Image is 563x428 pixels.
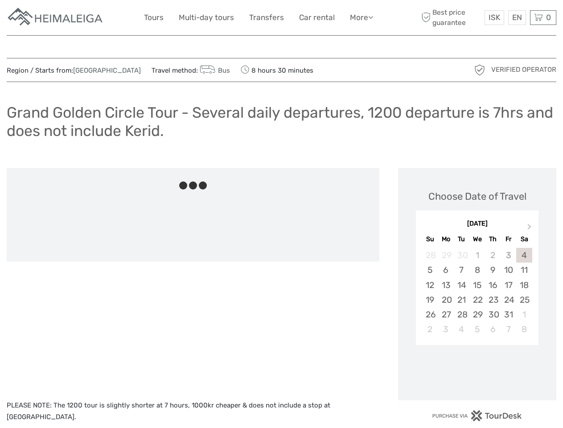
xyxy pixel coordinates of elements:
a: Tours [144,11,164,24]
div: Choose Friday, October 31st, 2025 [501,307,516,322]
div: Not available Wednesday, October 1st, 2025 [469,248,485,263]
a: Multi-day tours [179,11,234,24]
div: Choose Sunday, October 19th, 2025 [422,292,438,307]
div: Mo [438,233,454,245]
div: Choose Friday, October 17th, 2025 [501,278,516,292]
div: Fr [501,233,516,245]
div: Choose Sunday, October 26th, 2025 [422,307,438,322]
span: Verified Operator [491,65,556,74]
div: Choose Date of Travel [428,189,526,203]
div: Sa [516,233,532,245]
div: Not available Thursday, October 2nd, 2025 [485,248,501,263]
div: Choose Friday, October 24th, 2025 [501,292,516,307]
div: Choose Saturday, November 8th, 2025 [516,322,532,337]
span: PLEASE NOTE: The 1200 tour is slightly shorter at 7 hours, 1000kr cheaper & does not include a st... [7,401,330,421]
div: Choose Wednesday, October 15th, 2025 [469,278,485,292]
div: Choose Wednesday, November 5th, 2025 [469,322,485,337]
div: Choose Tuesday, October 14th, 2025 [454,278,469,292]
div: Choose Friday, November 7th, 2025 [501,322,516,337]
div: [DATE] [416,219,538,229]
div: month 2025-10 [419,248,535,337]
div: Choose Sunday, October 12th, 2025 [422,278,438,292]
div: Su [422,233,438,245]
img: Apartments in Reykjavik [7,7,105,29]
div: Choose Sunday, October 5th, 2025 [422,263,438,277]
div: EN [508,10,526,25]
div: Choose Monday, October 20th, 2025 [438,292,454,307]
div: Choose Monday, November 3rd, 2025 [438,322,454,337]
div: Choose Tuesday, October 7th, 2025 [454,263,469,277]
div: Choose Sunday, November 2nd, 2025 [422,322,438,337]
div: Th [485,233,501,245]
div: Choose Thursday, October 16th, 2025 [485,278,501,292]
div: Choose Saturday, November 1st, 2025 [516,307,532,322]
div: Choose Wednesday, October 8th, 2025 [469,263,485,277]
img: verified_operator_grey_128.png [473,63,487,77]
div: Choose Thursday, November 6th, 2025 [485,322,501,337]
a: Car rental [299,11,335,24]
div: Choose Saturday, October 25th, 2025 [516,292,532,307]
div: Choose Thursday, October 23rd, 2025 [485,292,501,307]
div: Not available Sunday, September 28th, 2025 [422,248,438,263]
span: Travel method: [152,64,230,76]
div: Not available Tuesday, September 30th, 2025 [454,248,469,263]
span: ISK [489,13,500,22]
a: More [350,11,373,24]
div: We [469,233,485,245]
img: PurchaseViaTourDesk.png [432,410,522,421]
h1: Grand Golden Circle Tour - Several daily departures, 1200 departure is 7hrs and does not include ... [7,103,556,140]
div: Not available Friday, October 3rd, 2025 [501,248,516,263]
div: Choose Wednesday, October 29th, 2025 [469,307,485,322]
span: Region / Starts from: [7,66,141,75]
span: Best price guarantee [419,8,482,27]
a: [GEOGRAPHIC_DATA] [73,66,141,74]
div: Choose Friday, October 10th, 2025 [501,263,516,277]
div: Choose Saturday, October 11th, 2025 [516,263,532,277]
span: 0 [545,13,552,22]
div: Choose Saturday, October 18th, 2025 [516,278,532,292]
div: Choose Wednesday, October 22nd, 2025 [469,292,485,307]
div: Loading... [474,368,480,374]
div: Choose Monday, October 6th, 2025 [438,263,454,277]
a: Transfers [249,11,284,24]
div: Choose Monday, October 13th, 2025 [438,278,454,292]
div: Tu [454,233,469,245]
div: Choose Tuesday, October 21st, 2025 [454,292,469,307]
div: Choose Thursday, October 30th, 2025 [485,307,501,322]
span: 8 hours 30 minutes [241,64,313,76]
div: Choose Saturday, October 4th, 2025 [516,248,532,263]
div: Choose Thursday, October 9th, 2025 [485,263,501,277]
a: Bus [198,66,230,74]
div: Choose Monday, October 27th, 2025 [438,307,454,322]
button: Next Month [523,222,538,236]
div: Choose Tuesday, October 28th, 2025 [454,307,469,322]
div: Not available Monday, September 29th, 2025 [438,248,454,263]
div: Choose Tuesday, November 4th, 2025 [454,322,469,337]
